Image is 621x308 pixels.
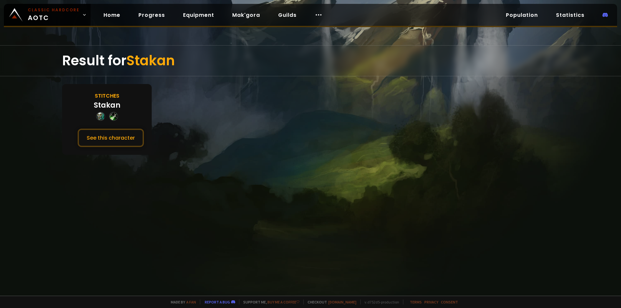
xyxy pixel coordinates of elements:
[95,92,119,100] div: Stitches
[551,8,590,22] a: Statistics
[94,100,120,111] div: Stakan
[227,8,265,22] a: Mak'gora
[410,300,422,304] a: Terms
[78,129,144,147] button: See this character
[98,8,125,22] a: Home
[62,46,559,76] div: Result for
[328,300,356,304] a: [DOMAIN_NAME]
[205,300,230,304] a: Report a bug
[267,300,300,304] a: Buy me a coffee
[4,4,91,26] a: Classic HardcoreAOTC
[28,7,80,13] small: Classic Hardcore
[441,300,458,304] a: Consent
[28,7,80,23] span: AOTC
[126,51,175,70] span: Stakan
[178,8,219,22] a: Equipment
[303,300,356,304] span: Checkout
[501,8,543,22] a: Population
[273,8,302,22] a: Guilds
[186,300,196,304] a: a fan
[360,300,399,304] span: v. d752d5 - production
[239,300,300,304] span: Support me,
[167,300,196,304] span: Made by
[133,8,170,22] a: Progress
[424,300,438,304] a: Privacy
